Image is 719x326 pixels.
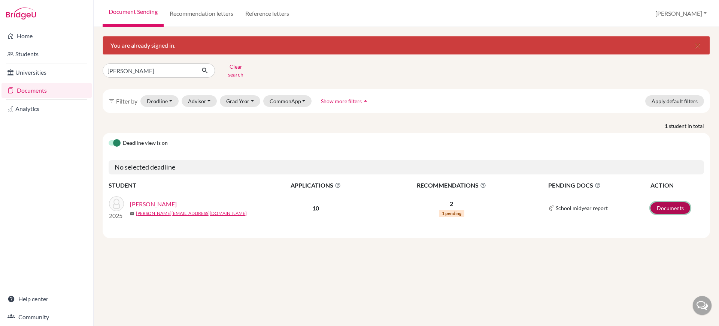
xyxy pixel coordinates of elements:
span: Deadline view is on [123,139,168,148]
span: mail [130,212,134,216]
a: Documents [650,202,690,214]
span: PENDING DOCS [548,181,650,190]
span: APPLICATIONS [259,181,373,190]
h5: No selected deadline [109,160,704,174]
img: Bridge-U [6,8,36,20]
span: student in total [669,122,710,130]
span: 1 pending [439,210,464,217]
img: Common App logo [548,205,554,211]
a: [PERSON_NAME] [130,200,177,209]
button: Close [686,36,710,54]
button: Advisor [182,95,217,107]
a: Universities [1,65,92,80]
button: Grad Year [220,95,260,107]
button: [PERSON_NAME] [652,6,710,21]
button: Show more filtersarrow_drop_up [315,95,376,107]
span: Help [17,5,32,12]
span: Filter by [116,98,137,105]
a: Community [1,309,92,324]
span: School midyear report [556,204,608,212]
a: Home [1,29,92,44]
p: 2 [373,199,530,208]
button: Deadline [140,95,179,107]
button: Clear search [215,61,257,80]
input: Find student by name... [103,63,195,78]
b: 10 [312,204,319,212]
a: Help center [1,291,92,306]
button: Apply default filters [645,95,704,107]
a: Analytics [1,101,92,116]
th: ACTION [650,180,704,190]
i: close [693,41,702,50]
span: RECOMMENDATIONS [373,181,530,190]
a: Documents [1,83,92,98]
th: STUDENT [109,180,258,190]
span: Show more filters [321,98,362,104]
a: Students [1,47,92,62]
div: You are already signed in. [103,36,710,55]
i: filter_list [109,98,115,104]
a: [PERSON_NAME][EMAIL_ADDRESS][DOMAIN_NAME] [136,210,247,217]
button: CommonApp [263,95,312,107]
i: arrow_drop_up [362,97,369,105]
p: 2025 [109,211,124,220]
img: Gudibanda, Achal [109,196,124,211]
strong: 1 [665,122,669,130]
